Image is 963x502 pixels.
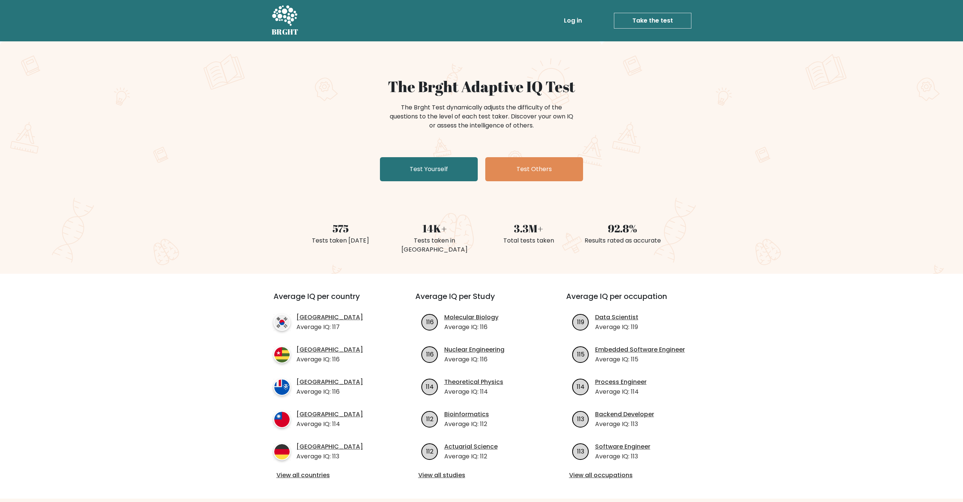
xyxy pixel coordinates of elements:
[595,378,647,387] a: Process Engineer
[296,378,363,387] a: [GEOGRAPHIC_DATA]
[614,13,691,29] a: Take the test
[380,157,478,181] a: Test Yourself
[577,414,584,423] text: 113
[580,236,665,245] div: Results rated as accurate
[444,355,504,364] p: Average IQ: 116
[273,346,290,363] img: country
[272,3,299,38] a: BRGHT
[444,387,503,396] p: Average IQ: 114
[298,220,383,236] div: 575
[580,220,665,236] div: 92.8%
[426,447,433,455] text: 112
[296,452,363,461] p: Average IQ: 113
[273,411,290,428] img: country
[577,447,584,455] text: 113
[444,452,498,461] p: Average IQ: 112
[296,442,363,451] a: [GEOGRAPHIC_DATA]
[577,317,584,326] text: 119
[444,313,498,322] a: Molecular Biology
[273,292,388,310] h3: Average IQ per country
[595,442,650,451] a: Software Engineer
[273,379,290,396] img: country
[595,355,685,364] p: Average IQ: 115
[296,355,363,364] p: Average IQ: 116
[426,382,434,391] text: 114
[444,378,503,387] a: Theoretical Physics
[296,323,363,332] p: Average IQ: 117
[426,414,433,423] text: 112
[296,345,363,354] a: [GEOGRAPHIC_DATA]
[276,471,385,480] a: View all countries
[444,442,498,451] a: Actuarial Science
[486,220,571,236] div: 3.3M+
[296,410,363,419] a: [GEOGRAPHIC_DATA]
[485,157,583,181] a: Test Others
[486,236,571,245] div: Total tests taken
[595,323,638,332] p: Average IQ: 119
[273,314,290,331] img: country
[392,220,477,236] div: 14K+
[444,420,489,429] p: Average IQ: 112
[296,420,363,429] p: Average IQ: 114
[577,350,584,358] text: 115
[595,345,685,354] a: Embedded Software Engineer
[296,313,363,322] a: [GEOGRAPHIC_DATA]
[595,410,654,419] a: Backend Developer
[595,313,638,322] a: Data Scientist
[415,292,548,310] h3: Average IQ per Study
[426,317,433,326] text: 116
[273,443,290,460] img: country
[569,471,696,480] a: View all occupations
[392,236,477,254] div: Tests taken in [GEOGRAPHIC_DATA]
[595,387,647,396] p: Average IQ: 114
[595,452,650,461] p: Average IQ: 113
[561,13,585,28] a: Log in
[387,103,576,130] div: The Brght Test dynamically adjusts the difficulty of the questions to the level of each test take...
[272,27,299,36] h5: BRGHT
[426,350,433,358] text: 116
[595,420,654,429] p: Average IQ: 113
[444,345,504,354] a: Nuclear Engineering
[298,236,383,245] div: Tests taken [DATE]
[444,410,489,419] a: Bioinformatics
[418,471,545,480] a: View all studies
[577,382,585,391] text: 114
[566,292,699,310] h3: Average IQ per occupation
[296,387,363,396] p: Average IQ: 116
[444,323,498,332] p: Average IQ: 116
[298,77,665,96] h1: The Brght Adaptive IQ Test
